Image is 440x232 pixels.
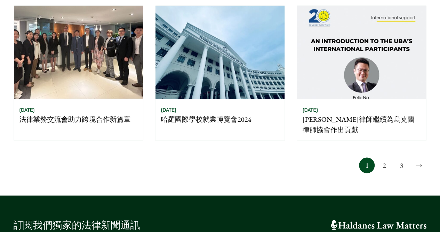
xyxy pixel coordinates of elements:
p: 法律業務交流會助力跨境合作新篇章 [19,114,137,124]
a: Haldanes Law Matters [331,219,427,231]
nav: Posts pagination [14,157,427,173]
img: Harrow International School Hong Kong [155,6,285,99]
a: Harrow International School Hong Kong [DATE] 哈羅國際學校就業博覽會2024 [155,5,285,141]
time: [DATE] [161,106,176,113]
a: → [411,157,427,173]
a: 3 [394,157,409,173]
time: [DATE] [303,106,318,113]
p: 哈羅國際學校就業博覽會2024 [161,114,279,124]
a: 2 [376,157,392,173]
p: [PERSON_NAME]律師繼續為烏克蘭律師協會作出貢獻 [303,114,421,135]
a: [DATE] 法律業務交流會助力跨境合作新篇章 [14,5,143,141]
time: [DATE] [19,106,35,113]
span: 1 [359,157,375,173]
a: [DATE] [PERSON_NAME]律師繼續為烏克蘭律師協會作出貢獻 [297,5,426,141]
